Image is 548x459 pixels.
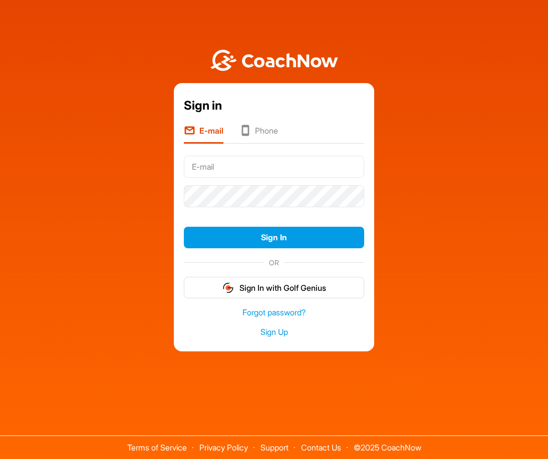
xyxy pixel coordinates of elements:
div: Sign in [184,97,364,115]
span: OR [264,257,284,268]
input: E-mail [184,156,364,178]
a: Contact Us [301,442,341,452]
a: Forgot password? [184,307,364,318]
img: gg_logo [222,282,234,294]
a: Support [260,442,289,452]
button: Sign In with Golf Genius [184,277,364,298]
img: BwLJSsUCoWCh5upNqxVrqldRgqLPVwmV24tXu5FoVAoFEpwwqQ3VIfuoInZCoVCoTD4vwADAC3ZFMkVEQFDAAAAAElFTkSuQmCC [209,50,339,71]
li: Phone [239,125,278,144]
li: E-mail [184,125,223,144]
a: Privacy Policy [199,442,248,452]
a: Terms of Service [127,442,187,452]
button: Sign In [184,227,364,248]
span: © 2025 CoachNow [349,436,426,451]
a: Sign Up [184,326,364,338]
